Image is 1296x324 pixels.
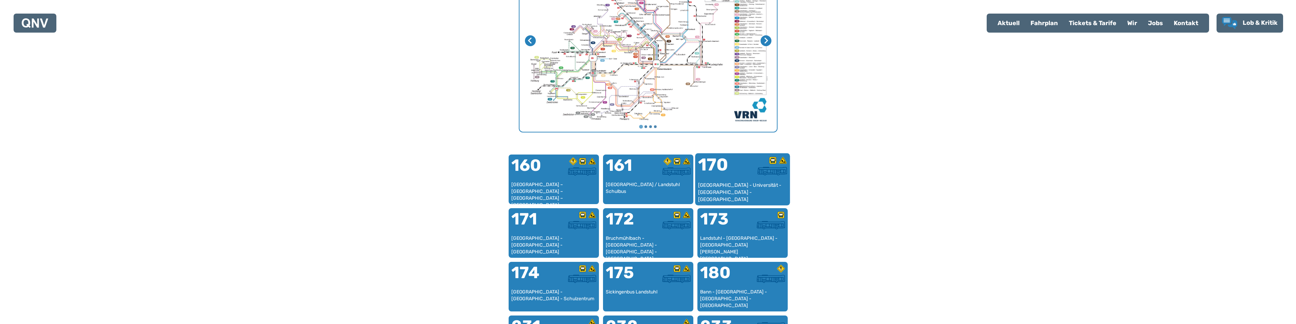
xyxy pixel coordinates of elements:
[606,235,691,255] div: Bruchmühlbach - [GEOGRAPHIC_DATA] - [GEOGRAPHIC_DATA] - [GEOGRAPHIC_DATA] - [GEOGRAPHIC_DATA]
[662,167,691,176] img: Überlandbus
[519,124,777,129] ul: Wählen Sie eine Seite zum Anzeigen
[511,289,596,309] div: [GEOGRAPHIC_DATA] - [GEOGRAPHIC_DATA] - Schulzentrum
[606,157,648,182] div: 161
[700,289,785,309] div: Bann - [GEOGRAPHIC_DATA] - [GEOGRAPHIC_DATA] - [GEOGRAPHIC_DATA]
[606,265,648,289] div: 175
[662,221,691,229] img: Überlandbus
[568,221,596,229] img: Überlandbus
[511,265,554,289] div: 174
[606,181,691,201] div: [GEOGRAPHIC_DATA] / Landstuhl Schulbus
[649,125,652,128] button: Gehe zu Seite 3
[511,157,554,182] div: 160
[22,16,48,30] a: QNV Logo
[1168,14,1204,32] a: Kontakt
[662,275,691,283] img: Überlandbus
[606,211,648,235] div: 172
[525,35,536,46] button: Letzte Seite
[654,125,657,128] button: Gehe zu Seite 4
[639,125,643,129] button: Gehe zu Seite 1
[698,182,787,202] div: [GEOGRAPHIC_DATA] - Universität - [GEOGRAPHIC_DATA] - [GEOGRAPHIC_DATA]
[1143,14,1168,32] a: Jobs
[992,14,1025,32] a: Aktuell
[1222,17,1278,29] a: Lob & Kritik
[606,289,691,309] div: Sickingenbus Landstuhl
[698,156,742,182] div: 170
[568,167,596,176] img: Überlandbus
[22,18,48,28] img: QNV Logo
[757,221,785,229] img: Überlandbus
[700,211,743,235] div: 173
[1063,14,1122,32] a: Tickets & Tarife
[700,235,785,255] div: Landstuhl - [GEOGRAPHIC_DATA] - [GEOGRAPHIC_DATA][PERSON_NAME][GEOGRAPHIC_DATA]
[761,35,771,46] button: Nächste Seite
[511,211,554,235] div: 171
[1243,19,1278,26] span: Lob & Kritik
[1025,14,1063,32] a: Fahrplan
[568,275,596,283] img: Überlandbus
[1122,14,1143,32] a: Wir
[757,167,787,175] img: Überlandbus
[700,265,743,289] div: 180
[644,125,647,128] button: Gehe zu Seite 2
[511,181,596,201] div: [GEOGRAPHIC_DATA] – [GEOGRAPHIC_DATA] – [GEOGRAPHIC_DATA] – [GEOGRAPHIC_DATA] – [GEOGRAPHIC_DATA]...
[757,275,785,283] img: Überlandbus
[511,235,596,255] div: [GEOGRAPHIC_DATA] - [GEOGRAPHIC_DATA] - [GEOGRAPHIC_DATA]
